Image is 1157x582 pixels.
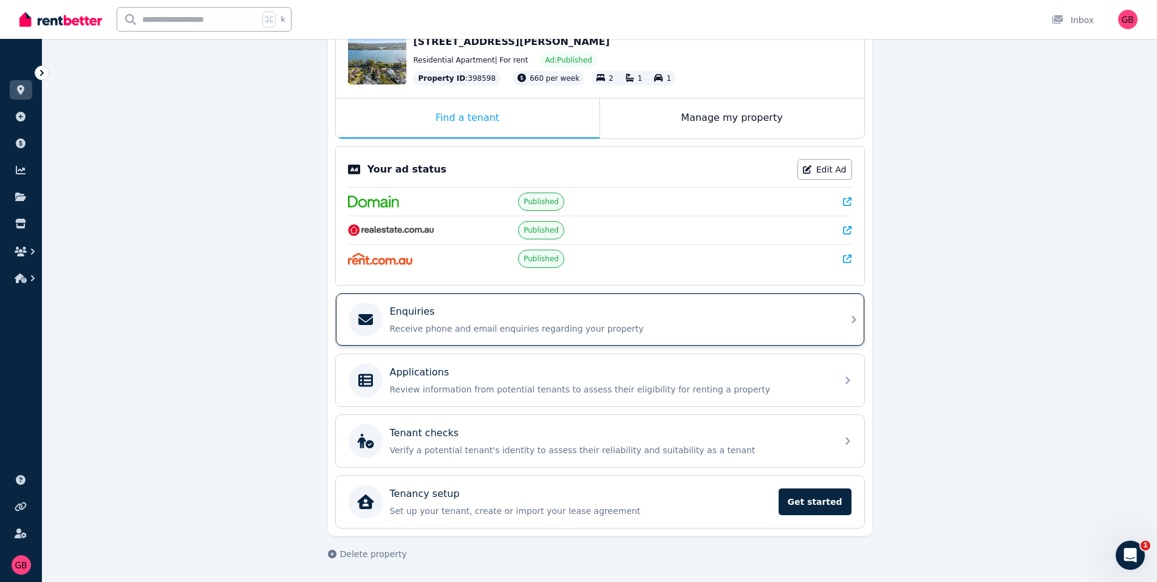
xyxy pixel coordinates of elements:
[414,36,610,47] span: [STREET_ADDRESS][PERSON_NAME]
[779,488,852,515] span: Get started
[414,55,528,65] span: Residential Apartment | For rent
[336,293,864,346] a: EnquiriesReceive phone and email enquiries regarding your property
[348,224,435,236] img: RealEstate.com.au
[367,162,446,177] p: Your ad status
[666,74,671,83] span: 1
[545,55,592,65] span: Ad: Published
[524,197,559,207] span: Published
[348,253,413,265] img: Rent.com.au
[530,74,579,83] span: 660 per week
[348,196,399,208] img: Domain.com.au
[1116,541,1145,570] iframe: Intercom live chat
[336,354,864,406] a: ApplicationsReview information from potential tenants to assess their eligibility for renting a p...
[1051,14,1094,26] div: Inbox
[328,548,407,560] button: Delete property
[797,159,852,180] a: Edit Ad
[524,225,559,235] span: Published
[336,476,864,528] a: Tenancy setupSet up your tenant, create or import your lease agreementGet started
[340,548,407,560] span: Delete property
[19,10,102,29] img: RentBetter
[1118,10,1138,29] img: Georga Brown
[524,254,559,264] span: Published
[336,415,864,467] a: Tenant checksVerify a potential tenant's identity to assess their reliability and suitability as ...
[390,487,460,501] p: Tenancy setup
[600,98,864,139] div: Manage my property
[1141,541,1150,550] span: 1
[638,74,643,83] span: 1
[418,74,466,83] span: Property ID
[390,505,771,517] p: Set up your tenant, create or import your lease agreement
[390,365,449,380] p: Applications
[390,444,830,456] p: Verify a potential tenant's identity to assess their reliability and suitability as a tenant
[390,304,435,319] p: Enquiries
[609,74,613,83] span: 2
[390,323,830,335] p: Receive phone and email enquiries regarding your property
[12,555,31,575] img: Georga Brown
[390,426,459,440] p: Tenant checks
[336,98,599,139] div: Find a tenant
[281,15,285,24] span: k
[414,71,501,86] div: : 398598
[390,383,830,395] p: Review information from potential tenants to assess their eligibility for renting a property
